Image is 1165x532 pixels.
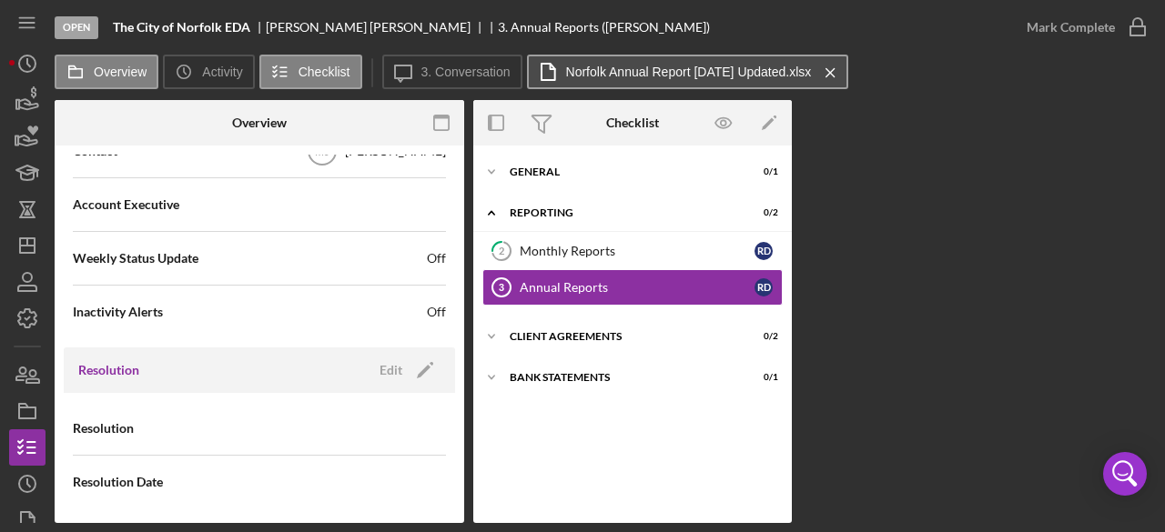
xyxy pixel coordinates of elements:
button: Overview [55,55,158,89]
label: 3. Conversation [421,65,511,79]
div: Open [55,16,98,39]
div: 0 / 1 [745,372,778,383]
div: Overview [232,115,287,130]
div: 0 / 1 [745,166,778,177]
div: 0 / 2 [745,207,778,218]
div: [PERSON_NAME] [PERSON_NAME] [266,20,486,35]
div: Edit [380,356,402,384]
tspan: 3 [499,282,504,293]
span: Inactivity Alerts [73,303,163,321]
b: The City of Norfolk EDA [113,20,250,35]
div: Open Intercom Messenger [1103,452,1147,496]
div: Annual Reports [520,280,755,295]
div: Bank Statements [510,372,733,383]
tspan: 2 [499,245,504,256]
button: Activity [163,55,254,89]
a: 3Annual ReportsRD [482,269,783,306]
span: Resolution [73,419,134,437]
label: Overview [94,65,147,79]
span: Account Executive [73,196,179,214]
div: 3. Annual Reports ([PERSON_NAME]) [498,20,710,35]
label: Activity [202,65,242,79]
button: 3. Conversation [382,55,522,89]
div: R D [755,278,773,296]
div: R D [755,242,773,260]
span: Resolution Date [73,473,163,491]
span: Off [427,249,446,267]
a: 2Monthly ReportsRD [482,233,783,269]
button: Edit [369,356,441,384]
button: Mark Complete [1008,9,1156,45]
text: MJ [315,146,329,158]
h3: Resolution [78,361,139,379]
div: Reporting [510,207,733,218]
div: Client Agreements [510,331,733,342]
div: Checklist [606,115,659,130]
div: Mark Complete [1027,9,1115,45]
span: Off [427,303,446,321]
button: Checklist [259,55,362,89]
button: Norfolk Annual Report [DATE] Updated.xlsx [527,55,849,89]
span: Weekly Status Update [73,249,198,267]
div: General [510,166,733,177]
div: Monthly Reports [520,244,755,258]
label: Checklist [299,65,350,79]
div: 0 / 2 [745,331,778,342]
label: Norfolk Annual Report [DATE] Updated.xlsx [566,65,812,79]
